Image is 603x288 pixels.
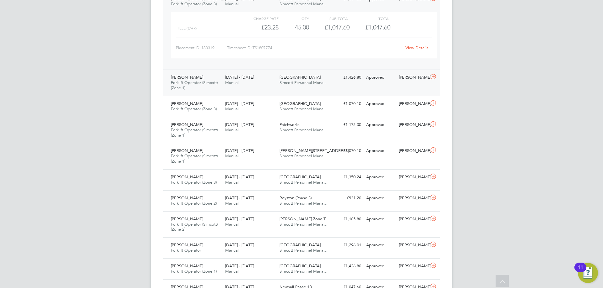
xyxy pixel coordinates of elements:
div: [PERSON_NAME] [396,214,429,224]
div: [PERSON_NAME] [396,193,429,203]
div: Approved [364,193,396,203]
span: Manual [225,269,239,274]
div: Approved [364,172,396,182]
div: QTY [279,15,309,22]
span: Manual [225,80,239,85]
span: [DATE] - [DATE] [225,242,254,248]
span: Forklift Operator (Zone 3) [171,1,217,7]
span: [PERSON_NAME] Zone T [280,216,326,222]
div: £1,105.80 [331,214,364,224]
div: Approved [364,99,396,109]
div: Approved [364,261,396,271]
div: Timesheet ID: TS1807774 [227,43,401,53]
span: [PERSON_NAME] [171,148,203,153]
div: [PERSON_NAME] [396,240,429,250]
span: [DATE] - [DATE] [225,101,254,106]
div: [PERSON_NAME] [396,72,429,83]
div: £1,426.80 [331,261,364,271]
span: Manual [225,153,239,159]
div: £1,070.10 [331,146,364,156]
div: £931.20 [331,193,364,203]
span: Simcott Personnel Mana… [280,127,328,133]
span: Manual [225,180,239,185]
div: Total [350,15,390,22]
span: Manual [225,106,239,112]
span: Forklift Operator (Simcott) (Zone 2) [171,222,218,232]
span: Manual [225,248,239,253]
span: [PERSON_NAME] [171,242,203,248]
span: Forklift Operator (Zone 1) [171,269,217,274]
div: £1,350.24 [331,172,364,182]
span: Forklift Operator (Zone 2) [171,201,217,206]
span: [GEOGRAPHIC_DATA] [280,174,321,180]
span: Forklift Operator (Zone 3) [171,106,217,112]
span: [PERSON_NAME] [171,263,203,269]
span: Forklift Operator (Simcott) (Zone 1) [171,153,218,164]
div: £23.28 [238,22,279,33]
span: [PERSON_NAME] [171,75,203,80]
span: Simcott Personnel Mana… [280,180,328,185]
div: £1,296.01 [331,240,364,250]
span: [PERSON_NAME] [171,174,203,180]
span: Forklift Operator (Simcott) (Zone 1) [171,80,218,91]
div: £1,070.10 [331,99,364,109]
div: Approved [364,214,396,224]
span: Manual [225,201,239,206]
span: [DATE] - [DATE] [225,122,254,127]
span: [PERSON_NAME][STREET_ADDRESS] [280,148,349,153]
button: Open Resource Center, 11 new notifications [578,263,598,283]
div: Placement ID: 180319 [176,43,227,53]
div: [PERSON_NAME] [396,99,429,109]
span: Simcott Personnel Mana… [280,248,328,253]
span: [DATE] - [DATE] [225,216,254,222]
div: £1,047.60 [309,22,350,33]
span: Simcott Personnel Mana… [280,106,328,112]
span: [GEOGRAPHIC_DATA] [280,242,321,248]
div: [PERSON_NAME] [396,172,429,182]
div: 45.00 [279,22,309,33]
span: Simcott Personnel Mana… [280,269,328,274]
span: Manual [225,222,239,227]
span: Simcott Personnel Mana… [280,201,328,206]
span: [PERSON_NAME] [171,216,203,222]
span: [DATE] - [DATE] [225,148,254,153]
div: [PERSON_NAME] [396,261,429,271]
span: Simcott Personnel Mana… [280,80,328,85]
span: Simcott Personnel Mana… [280,222,328,227]
span: Forklift Operator [171,248,201,253]
span: [PERSON_NAME] [171,101,203,106]
span: [GEOGRAPHIC_DATA] [280,263,321,269]
span: Simcott Personnel Mana… [280,153,328,159]
div: £1,175.00 [331,120,364,130]
div: Charge rate [238,15,279,22]
div: Sub Total [309,15,350,22]
div: Approved [364,72,396,83]
span: [GEOGRAPHIC_DATA] [280,75,321,80]
span: Manual [225,1,239,7]
div: 11 [578,267,583,275]
span: Forklift Operator (Zone 3) [171,180,217,185]
span: Royston (Phase 3) [280,195,312,201]
a: View Details [405,45,428,50]
span: [DATE] - [DATE] [225,195,254,201]
span: £1,047.60 [365,24,390,31]
span: Forklift Operator (Simcott) (Zone 1) [171,127,218,138]
span: [DATE] - [DATE] [225,174,254,180]
span: [PERSON_NAME] [171,195,203,201]
span: [DATE] - [DATE] [225,75,254,80]
span: [DATE] - [DATE] [225,263,254,269]
div: Approved [364,240,396,250]
div: £1,426.80 [331,72,364,83]
span: Simcott Personnel Mana… [280,1,328,7]
div: Approved [364,146,396,156]
span: [PERSON_NAME] [171,122,203,127]
span: Patchworks [280,122,300,127]
span: Manual [225,127,239,133]
span: [GEOGRAPHIC_DATA] [280,101,321,106]
div: [PERSON_NAME] [396,146,429,156]
span: tele (£/HR) [177,26,197,30]
div: [PERSON_NAME] [396,120,429,130]
div: Approved [364,120,396,130]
